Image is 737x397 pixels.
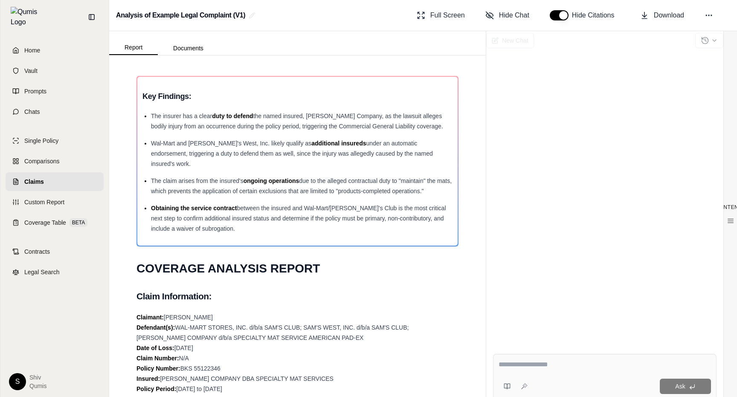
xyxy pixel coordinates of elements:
[24,198,64,206] span: Custom Report
[151,177,244,184] span: The claim arises from the insured's
[29,382,46,390] span: Qumis
[6,213,104,232] a: Coverage TableBETA
[11,7,43,27] img: Qumis Logo
[176,385,222,392] span: [DATE] to [DATE]
[29,373,46,382] span: Shiv
[637,7,688,24] button: Download
[136,355,179,362] strong: Claim Number:
[654,10,684,20] span: Download
[482,7,533,24] button: Hide Chat
[24,46,40,55] span: Home
[109,41,158,55] button: Report
[151,113,443,130] span: the named insured, [PERSON_NAME] Company, as the lawsuit alleges bodily injury from an occurrence...
[151,177,452,194] span: due to the alleged contractual duty to "maintain" the mats, which prevents the application of cer...
[499,10,529,20] span: Hide Chat
[136,324,409,341] span: WAL-MART STORES, INC. d/b/a SAM'S CLUB; SAM'S WEST, INC. d/b/a SAM'S CLUB; [PERSON_NAME] COMPANY ...
[244,177,299,184] span: ongoing operations
[151,205,237,212] span: Obtaining the service contract
[136,314,164,321] strong: Claimant:
[136,385,176,392] strong: Policy Period:
[136,257,458,281] h1: COVERAGE ANALYSIS REPORT
[24,67,38,75] span: Vault
[180,365,221,372] span: BKS 55122346
[6,82,104,101] a: Prompts
[136,365,180,372] strong: Policy Number:
[136,345,174,351] strong: Date of Loss:
[116,8,245,23] h2: Analysis of Example Legal Complaint (V1)
[24,136,58,145] span: Single Policy
[136,287,458,305] h2: Claim Information:
[6,41,104,60] a: Home
[430,10,465,20] span: Full Screen
[6,263,104,281] a: Legal Search
[6,131,104,150] a: Single Policy
[9,373,26,390] div: S
[179,355,189,362] span: N/A
[142,89,453,104] h3: Key Findings:
[6,172,104,191] a: Claims
[24,268,60,276] span: Legal Search
[572,10,620,20] span: Hide Citations
[85,10,99,24] button: Collapse sidebar
[160,375,334,382] span: [PERSON_NAME] COMPANY DBA SPECIALTY MAT SERVICES
[6,193,104,212] a: Custom Report
[24,177,44,186] span: Claims
[675,383,685,390] span: Ask
[158,41,219,55] button: Documents
[24,87,46,96] span: Prompts
[311,140,366,147] span: additional insureds
[24,218,66,227] span: Coverage Table
[151,205,446,232] span: between the insured and Wal-Mart/[PERSON_NAME]'s Club is the most critical next step to confirm a...
[24,247,50,256] span: Contracts
[413,7,468,24] button: Full Screen
[6,61,104,80] a: Vault
[70,218,87,227] span: BETA
[660,379,711,394] button: Ask
[212,113,253,119] span: duty to defend
[136,375,160,382] strong: Insured:
[151,113,212,119] span: The insurer has a clear
[24,107,40,116] span: Chats
[6,152,104,171] a: Comparisons
[136,324,175,331] strong: Defendant(s):
[164,314,213,321] span: [PERSON_NAME]
[151,140,433,167] span: under an automatic endorsement, triggering a duty to defend them as well, since the injury was al...
[174,345,193,351] span: [DATE]
[6,242,104,261] a: Contracts
[6,102,104,121] a: Chats
[24,157,59,165] span: Comparisons
[151,140,311,147] span: Wal-Mart and [PERSON_NAME]'s West, Inc. likely qualify as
